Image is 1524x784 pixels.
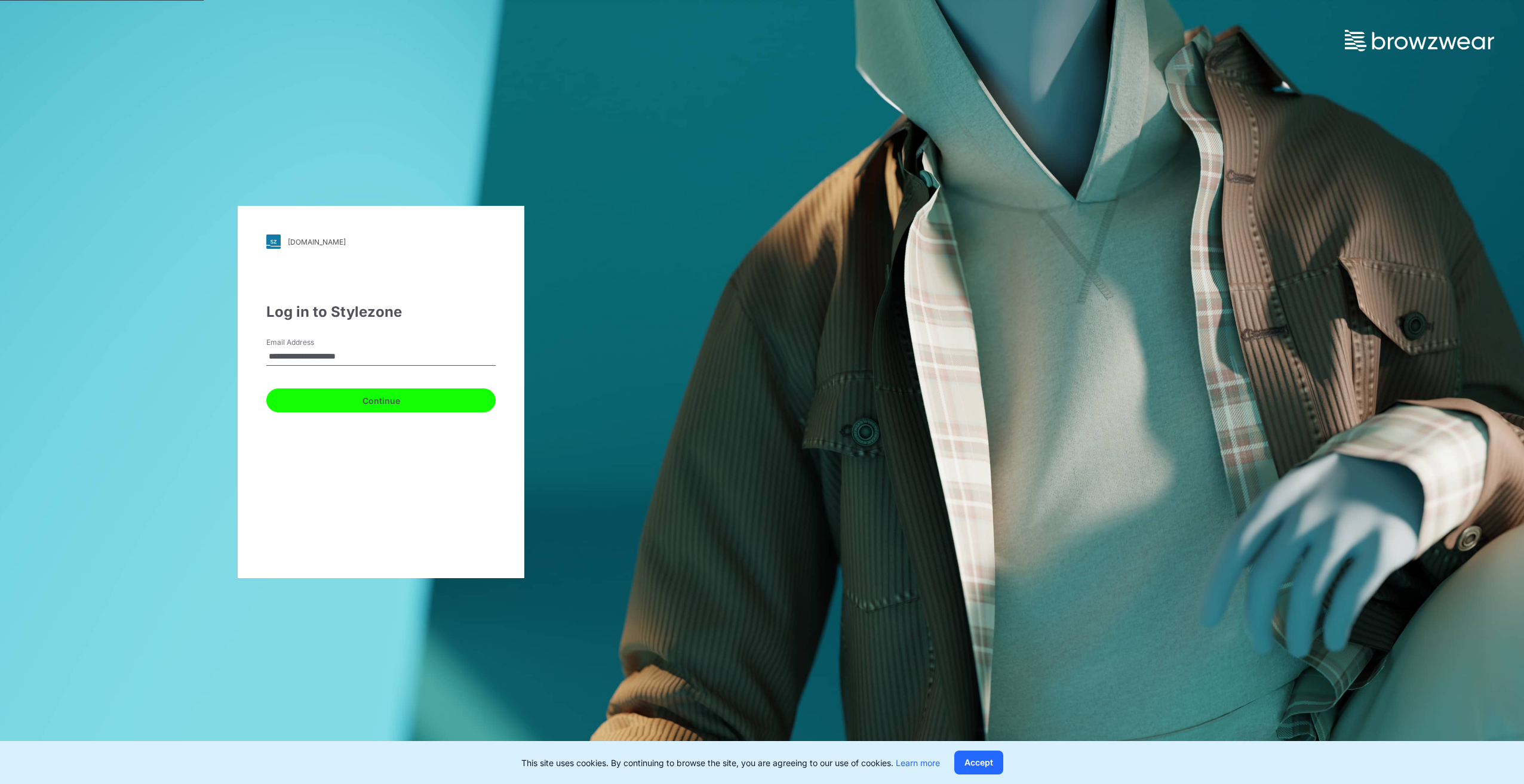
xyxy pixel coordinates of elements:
a: [DOMAIN_NAME] [266,234,496,249]
div: Log in to Stylezone [266,301,496,323]
img: svg+xml;base64,PHN2ZyB3aWR0aD0iMjgiIGhlaWdodD0iMjgiIHZpZXdCb3g9IjAgMCAyOCAyOCIgZmlsbD0ibm9uZSIgeG... [266,234,281,249]
a: Learn more [896,758,940,768]
img: browzwear-logo.73288ffb.svg [1345,30,1494,51]
button: Continue [266,388,496,412]
div: [DOMAIN_NAME] [288,237,346,246]
label: Email Address [266,337,350,348]
button: Accept [954,751,1003,774]
p: This site uses cookies. By continuing to browse the site, you are agreeing to our use of cookies. [521,757,940,769]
